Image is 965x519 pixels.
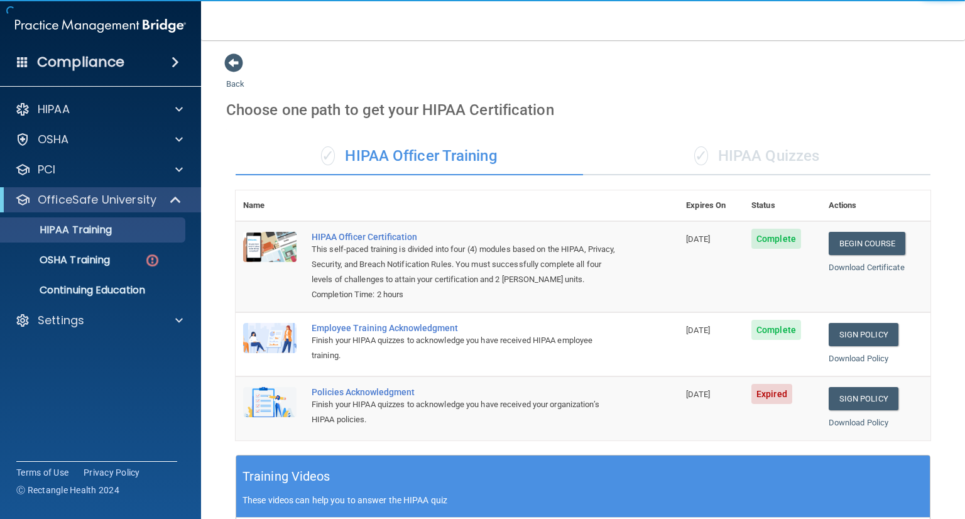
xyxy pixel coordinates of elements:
[679,190,744,221] th: Expires On
[751,229,801,249] span: Complete
[236,190,304,221] th: Name
[829,232,905,255] a: Begin Course
[144,253,160,268] img: danger-circle.6113f641.png
[16,466,68,479] a: Terms of Use
[84,466,140,479] a: Privacy Policy
[829,263,905,272] a: Download Certificate
[829,418,889,427] a: Download Policy
[8,224,112,236] p: HIPAA Training
[751,320,801,340] span: Complete
[15,13,186,38] img: PMB logo
[16,484,119,496] span: Ⓒ Rectangle Health 2024
[312,333,616,363] div: Finish your HIPAA quizzes to acknowledge you have received HIPAA employee training.
[243,466,330,488] h5: Training Videos
[829,387,898,410] a: Sign Policy
[38,102,70,117] p: HIPAA
[38,313,84,328] p: Settings
[8,254,110,266] p: OSHA Training
[583,138,930,175] div: HIPAA Quizzes
[686,325,710,335] span: [DATE]
[226,92,940,128] div: Choose one path to get your HIPAA Certification
[38,192,156,207] p: OfficeSafe University
[312,397,616,427] div: Finish your HIPAA quizzes to acknowledge you have received your organization’s HIPAA policies.
[744,190,821,221] th: Status
[312,387,616,397] div: Policies Acknowledgment
[15,313,183,328] a: Settings
[8,284,180,297] p: Continuing Education
[829,354,889,363] a: Download Policy
[312,242,616,287] div: This self-paced training is divided into four (4) modules based on the HIPAA, Privacy, Security, ...
[226,64,244,89] a: Back
[38,162,55,177] p: PCI
[686,390,710,399] span: [DATE]
[829,323,898,346] a: Sign Policy
[821,190,930,221] th: Actions
[694,146,708,165] span: ✓
[243,495,924,505] p: These videos can help you to answer the HIPAA quiz
[686,234,710,244] span: [DATE]
[15,162,183,177] a: PCI
[312,232,616,242] a: HIPAA Officer Certification
[15,102,183,117] a: HIPAA
[312,287,616,302] div: Completion Time: 2 hours
[15,192,182,207] a: OfficeSafe University
[236,138,583,175] div: HIPAA Officer Training
[751,384,792,404] span: Expired
[38,132,69,147] p: OSHA
[312,323,616,333] div: Employee Training Acknowledgment
[37,53,124,71] h4: Compliance
[15,132,183,147] a: OSHA
[321,146,335,165] span: ✓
